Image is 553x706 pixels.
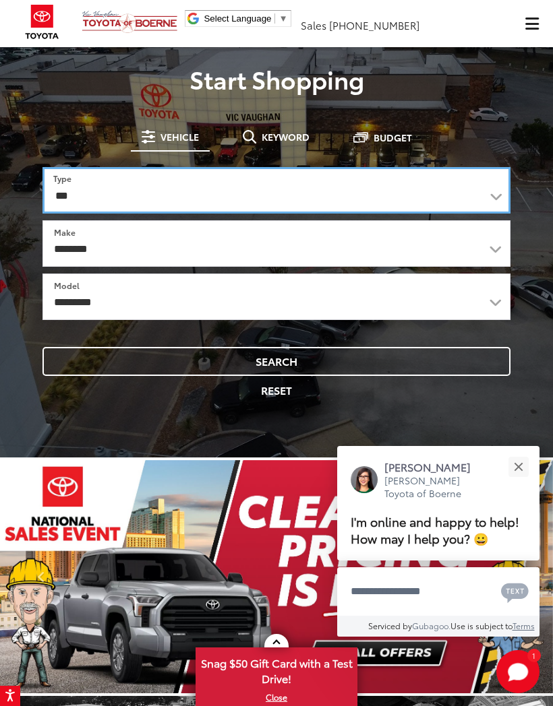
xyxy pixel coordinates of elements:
[42,347,511,376] button: Search
[532,652,535,658] span: 1
[513,620,535,631] a: Terms
[496,650,540,693] button: Toggle Chat Window
[204,13,287,24] a: Select Language​
[274,13,275,24] span: ​
[161,132,199,141] span: Vehicle
[301,18,326,32] span: Sales
[197,649,356,690] span: Snag $50 Gift Card with a Test Drive!
[10,65,543,92] p: Start Shopping
[497,576,533,606] button: Chat with SMS
[504,453,533,482] button: Close
[368,620,412,631] span: Serviced by
[42,376,511,405] button: Reset
[262,132,310,141] span: Keyword
[337,446,540,637] div: Close[PERSON_NAME][PERSON_NAME] Toyota of BoerneI'm online and happy to help! How may I help you?...
[279,13,287,24] span: ▼
[450,620,513,631] span: Use is subject to
[501,581,529,603] svg: Text
[496,650,540,693] svg: Start Chat
[337,567,540,616] textarea: Type your message
[329,18,419,32] span: [PHONE_NUMBER]
[351,513,519,547] span: I'm online and happy to help! How may I help you? 😀
[54,226,76,238] label: Make
[384,459,484,474] p: [PERSON_NAME]
[82,10,178,34] img: Vic Vaughan Toyota of Boerne
[412,620,450,631] a: Gubagoo.
[374,133,412,142] span: Budget
[384,474,484,501] p: [PERSON_NAME] Toyota of Boerne
[53,172,71,184] label: Type
[54,280,80,291] label: Model
[204,13,271,24] span: Select Language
